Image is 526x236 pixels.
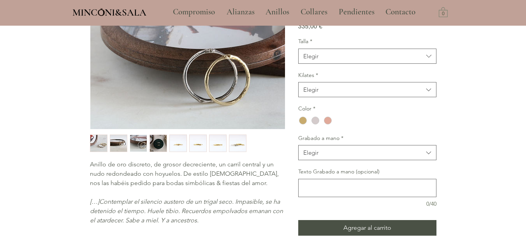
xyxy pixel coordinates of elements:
[223,2,259,22] p: Alianzas
[298,38,436,45] label: Talla
[442,11,445,17] text: 0
[169,2,219,22] p: Compromiso
[110,135,127,152] img: Miniatura: Anillo de boda artesanal Minconi Sala
[169,135,187,152] button: Miniatura: Anillo de boda artesanal Minconi Sala
[298,23,322,30] span: 335,00 €
[297,2,331,22] p: Collares
[382,2,419,22] p: Contacto
[130,135,147,152] div: 3 / 8
[262,2,293,22] p: Anillos
[298,145,436,160] button: Grabado a mano
[298,168,436,176] label: Texto Grabado a mano (opcional)
[90,135,107,152] img: Miniatura: Anillo de boda artesanal Minconi Sala
[303,52,318,60] div: Elegir
[295,2,333,22] a: Collares
[152,2,437,22] nav: Sitio
[189,135,207,152] div: 6 / 8
[380,2,422,22] a: Contacto
[110,135,127,152] div: 2 / 8
[98,8,105,16] img: Minconi Sala
[190,135,206,152] img: Miniatura: Anillo de boda artesanal Minconi Sala
[130,135,147,152] img: Miniatura: Anillo de boda artesanal Minconi Sala
[72,7,146,18] span: MINCONI&SALA
[439,7,448,17] a: Carrito con 0 ítems
[303,149,318,157] div: Elegir
[150,135,167,152] button: Miniatura: Anillo de boda artesanal Minconi Sala
[333,2,380,22] a: Pendientes
[298,200,436,208] div: 0/40
[221,2,260,22] a: Alianzas
[90,135,107,152] div: 1 / 8
[298,82,436,97] button: Kilates
[90,161,279,187] span: Anillo de oro discreto, de grosor decreciente, un carril central y un nudo redondeado con hoyuelo...
[209,135,227,152] button: Miniatura: Anillo de boda artesanal Minconi Sala
[209,135,227,152] div: 7 / 8
[229,135,246,152] img: Miniatura: Anillo de boda artesanal Minconi Sala
[90,198,283,224] span: […]Contemplar el silencio austero de un trigal seco. Impasible, se ha detenido el tiempo. Huele t...
[299,182,436,194] textarea: Texto Grabado a mano (opcional)
[167,2,221,22] a: Compromiso
[260,2,295,22] a: Anillos
[298,220,436,236] button: Agregar al carrito
[298,49,436,64] button: Talla
[150,135,167,152] div: 4 / 8
[298,72,436,79] label: Kilates
[72,5,146,18] a: MINCONI&SALA
[170,135,186,152] img: Miniatura: Anillo de boda artesanal Minconi Sala
[229,135,246,152] div: 8 / 8
[189,135,207,152] button: Miniatura: Anillo de boda artesanal Minconi Sala
[169,135,187,152] div: 5 / 8
[343,223,391,233] span: Agregar al carrito
[298,135,436,142] label: Grabado a mano
[303,86,318,94] div: Elegir
[150,135,167,152] img: Miniatura: Anillo de boda artesanal Minconi Sala
[335,2,378,22] p: Pendientes
[209,135,226,152] img: Miniatura: Anillo de boda artesanal Minconi Sala
[298,105,315,113] legend: Color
